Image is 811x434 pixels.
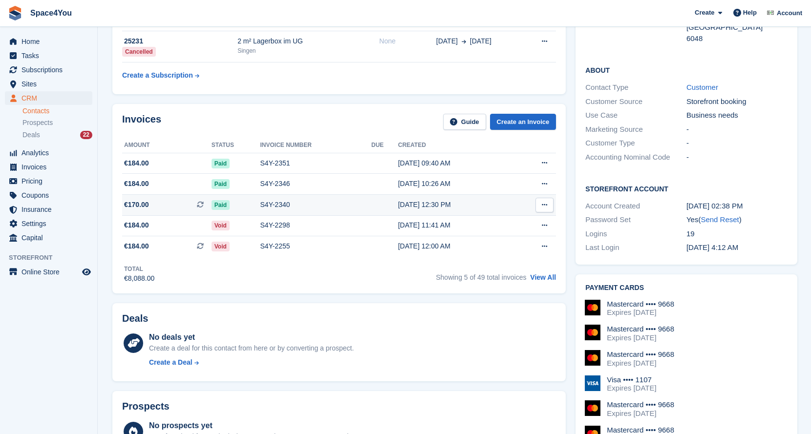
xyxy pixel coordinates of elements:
span: Paid [212,200,230,210]
span: €184.00 [124,241,149,251]
a: menu [5,63,92,77]
img: Visa Logo [585,375,600,391]
div: Use Case [585,110,686,121]
div: [DATE] 11:41 AM [398,220,512,230]
th: Created [398,138,512,153]
span: CRM [21,91,80,105]
div: 6048 [686,33,788,44]
span: Subscriptions [21,63,80,77]
div: Expires [DATE] [607,409,674,418]
a: Preview store [81,266,92,278]
div: Marketing Source [585,124,686,135]
a: Create a Subscription [122,66,199,84]
div: [DATE] 12:00 AM [398,241,512,251]
div: Business needs [686,110,788,121]
a: menu [5,265,92,279]
div: S4Y-2298 [260,220,371,230]
span: Account [777,8,802,18]
img: Mastercard Logo [585,350,600,366]
div: Logins [585,228,686,240]
th: Due [371,138,398,153]
h2: Prospects [122,401,170,412]
div: Singen [237,46,379,55]
img: Mastercard Logo [585,400,600,416]
span: Void [212,242,230,251]
a: menu [5,203,92,216]
img: Finn-Kristof Kausch [766,8,775,18]
a: menu [5,217,92,230]
div: S4Y-2340 [260,200,371,210]
img: Mastercard Logo [585,300,600,315]
span: Prospects [22,118,53,127]
div: None [379,36,436,46]
span: ( ) [698,215,741,224]
span: Settings [21,217,80,230]
a: Space4You [26,5,76,21]
span: Online Store [21,265,80,279]
div: Expires [DATE] [607,308,674,317]
span: €170.00 [124,200,149,210]
span: €184.00 [124,179,149,189]
span: Deals [22,130,40,140]
div: [GEOGRAPHIC_DATA] [686,22,788,33]
img: stora-icon-8386f47178a22dfd0bd8f6a31ec36ba5ce8667c1dd55bd0f319d3a0aa187defe.svg [8,6,22,21]
span: Storefront [9,253,97,263]
div: Mastercard •••• 9668 [607,400,674,409]
div: Last Login [585,242,686,253]
span: Pricing [21,174,80,188]
span: Analytics [21,146,80,160]
span: Help [743,8,757,18]
div: - [686,138,788,149]
div: Mastercard •••• 9668 [607,300,674,309]
div: Mastercard •••• 9668 [607,350,674,359]
span: €184.00 [124,158,149,168]
div: Storefront booking [686,96,788,107]
span: [DATE] [436,36,458,46]
img: Mastercard Logo [585,325,600,340]
a: Prospects [22,118,92,128]
div: [DATE] 02:38 PM [686,201,788,212]
a: Guide [443,114,486,130]
span: Paid [212,179,230,189]
div: - [686,152,788,163]
a: Create a Deal [149,357,354,368]
div: - [686,124,788,135]
div: 19 [686,228,788,240]
a: Customer [686,83,718,91]
div: Customer Type [585,138,686,149]
div: 22 [80,131,92,139]
h2: Invoices [122,114,161,130]
div: 2 m² Lagerbox im UG [237,36,379,46]
div: Customer Source [585,96,686,107]
a: menu [5,231,92,245]
span: Showing 5 of 49 total invoices [436,273,526,281]
span: Coupons [21,188,80,202]
div: Cancelled [122,47,156,57]
div: Contact Type [585,82,686,93]
a: menu [5,146,92,160]
div: S4Y-2255 [260,241,371,251]
div: Create a Subscription [122,70,193,81]
div: Create a Deal [149,357,192,368]
span: €184.00 [124,220,149,230]
div: Create a deal for this contact from here or by converting a prospect. [149,343,354,353]
div: Accounting Nominal Code [585,152,686,163]
a: Deals 22 [22,130,92,140]
span: Paid [212,159,230,168]
div: [DATE] 12:30 PM [398,200,512,210]
div: Expires [DATE] [607,359,674,368]
div: Mastercard •••• 9668 [607,325,674,333]
div: [DATE] 09:40 AM [398,158,512,168]
span: [DATE] [470,36,491,46]
a: Send Reset [701,215,739,224]
span: Void [212,221,230,230]
a: menu [5,160,92,174]
a: menu [5,77,92,91]
div: No deals yet [149,331,354,343]
h2: Payment cards [585,284,787,292]
div: Visa •••• 1107 [607,375,656,384]
a: Create an Invoice [490,114,556,130]
div: Expires [DATE] [607,384,656,393]
a: View All [530,273,556,281]
h2: Deals [122,313,148,324]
